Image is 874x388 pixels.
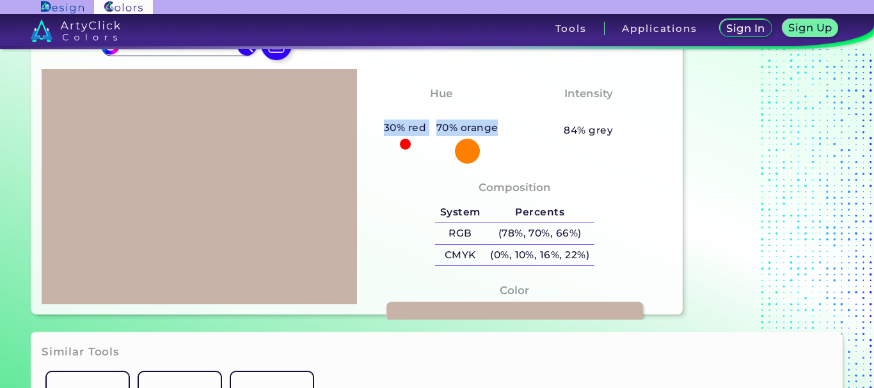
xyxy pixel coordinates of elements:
[41,1,84,13] img: ArtyClick Design logo
[431,120,503,136] h5: 70% orange
[386,105,495,120] h3: Reddish Orange
[479,178,551,197] h4: Composition
[485,245,594,266] h5: (0%, 10%, 16%, 22%)
[720,20,772,38] a: Sign In
[435,245,485,266] h5: CMYK
[570,105,607,120] h3: Pale
[564,84,613,103] h4: Intensity
[622,24,697,33] h3: Applications
[379,120,431,136] h5: 30% red
[435,223,485,244] h5: RGB
[42,345,120,360] h3: Similar Tools
[430,84,452,103] h4: Hue
[435,201,485,222] h5: System
[564,122,613,139] h5: 84% grey
[783,20,838,38] a: Sign Up
[485,223,594,244] h5: (78%, 70%, 66%)
[485,201,594,222] h5: Percents
[789,22,832,33] h5: Sign Up
[31,19,121,42] img: logo_artyclick_colors_white.svg
[555,24,587,33] h3: Tools
[727,23,765,33] h5: Sign In
[500,281,529,300] h4: Color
